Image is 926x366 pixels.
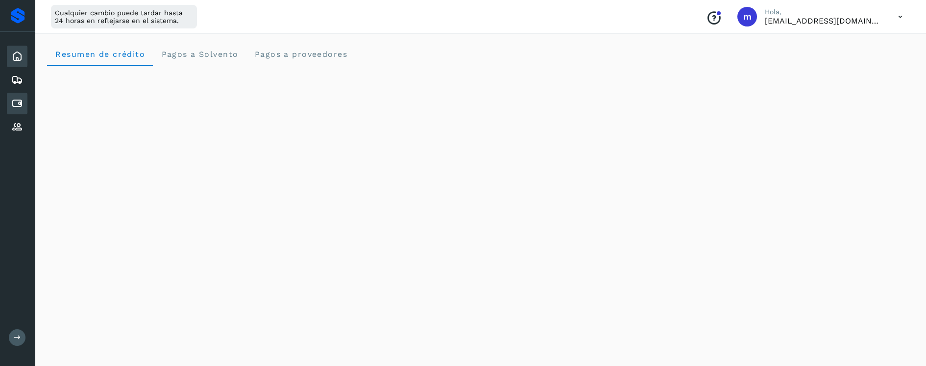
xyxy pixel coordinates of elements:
div: Inicio [7,46,27,67]
div: Embarques [7,69,27,91]
span: Pagos a proveedores [254,50,347,59]
span: Pagos a Solvento [161,50,238,59]
p: macosta@avetransportes.com [765,16,882,26]
span: Resumen de crédito [55,50,145,59]
div: Proveedores [7,116,27,138]
p: Hola, [765,8,882,16]
div: Cuentas por pagar [7,93,27,114]
div: Cualquier cambio puede tardar hasta 24 horas en reflejarse en el sistema. [51,5,197,28]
